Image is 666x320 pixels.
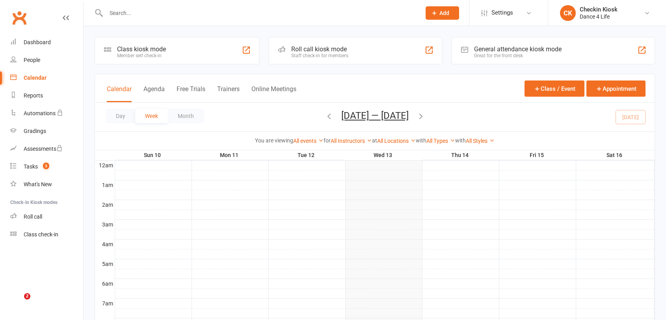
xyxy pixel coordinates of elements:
button: Add [426,6,459,20]
div: Tasks [24,163,38,170]
button: Calendar [107,85,132,102]
div: Staff check-in for members [291,53,348,58]
th: Wed 13 [345,150,422,160]
th: 7am [95,298,115,308]
th: Sat 16 [576,150,655,160]
a: Clubworx [9,8,29,28]
div: Dashboard [24,39,51,45]
div: What's New [24,181,52,187]
div: Class kiosk mode [117,45,166,53]
button: Day [106,109,135,123]
a: What's New [10,176,83,193]
div: CK [560,5,576,21]
button: Agenda [143,85,165,102]
div: Calendar [24,75,47,81]
div: Class check-in [24,231,58,238]
th: 3am [95,219,115,229]
div: Great for the front desk [474,53,562,58]
div: Reports [24,92,43,99]
th: Mon 11 [192,150,268,160]
div: Roll call kiosk mode [291,45,348,53]
span: 3 [43,163,49,169]
button: Month [168,109,204,123]
div: Assessments [24,146,63,152]
button: [DATE] — [DATE] [341,110,409,121]
a: Dashboard [10,34,83,51]
span: Settings [491,4,513,22]
div: Roll call [24,213,42,220]
a: Calendar [10,69,83,87]
th: 5am [95,259,115,269]
button: Online Meetings [251,85,296,102]
a: Reports [10,87,83,105]
button: Free Trials [177,85,205,102]
th: Sun 10 [115,150,192,160]
strong: with [455,137,466,144]
iframe: Intercom live chat [8,293,27,312]
button: Appointment [586,80,646,97]
th: 2am [95,200,115,210]
div: Checkin Kiosk [580,6,618,13]
th: Tue 12 [268,150,345,160]
span: Add [439,10,449,16]
strong: with [416,137,426,144]
div: Automations [24,110,56,116]
button: Week [135,109,168,123]
th: 4am [95,239,115,249]
div: People [24,57,40,63]
a: Assessments [10,140,83,158]
a: All Instructors [331,138,372,144]
a: All Types [426,138,455,144]
button: Class / Event [525,80,584,97]
strong: for [324,137,331,144]
th: Fri 15 [499,150,576,160]
strong: at [372,137,377,144]
a: All Styles [466,138,495,144]
th: 1am [95,180,115,190]
a: Roll call [10,208,83,226]
input: Search... [104,7,415,19]
a: All events [293,138,324,144]
span: 2 [24,293,30,299]
a: Class kiosk mode [10,226,83,243]
a: Automations [10,105,83,122]
button: Trainers [217,85,240,102]
div: General attendance kiosk mode [474,45,562,53]
th: 12am [95,160,115,170]
th: Thu 14 [422,150,499,160]
strong: You are viewing [255,137,293,144]
a: Tasks 3 [10,158,83,176]
a: All Locations [377,138,416,144]
div: Member self check-in [117,53,166,58]
a: People [10,51,83,69]
div: Dance 4 Life [580,13,618,20]
div: Gradings [24,128,46,134]
th: 6am [95,279,115,288]
a: Gradings [10,122,83,140]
